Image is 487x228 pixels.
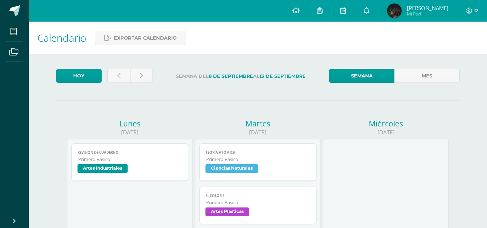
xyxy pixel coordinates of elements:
span: Primero Básico [206,156,310,162]
div: [DATE] [195,129,321,136]
a: Revisión de cuadernoPrimero BásicoArtes Industriales [71,143,189,181]
a: El color 2Primero BásicoArtes Plásticas [199,187,316,224]
span: Calendario [37,31,86,45]
strong: 8 de Septiembre [209,73,253,79]
span: Ciencias Naturales [205,164,258,173]
span: Primero Básico [78,156,182,162]
span: Revisión de cuaderno [78,150,182,155]
span: El color 2 [205,193,310,198]
div: [DATE] [67,129,193,136]
span: Mi Perfil [407,11,448,17]
img: f13c82fe5faf93508e0927b9e27c4f8b.png [387,4,402,18]
a: Teoría AtómicaPrimero BásicoCiencias Naturales [199,143,316,181]
a: Semana [329,69,394,83]
a: Mes [394,69,460,83]
strong: 13 de Septiembre [260,73,306,79]
span: Exportar calendario [114,31,177,45]
span: Teoría Atómica [205,150,310,155]
span: Artes Industriales [78,164,128,173]
div: [DATE] [323,129,449,136]
div: Martes [195,119,321,129]
span: [PERSON_NAME] [407,4,448,12]
span: Primero Básico [206,200,310,206]
label: Semana del al [159,69,323,84]
div: Lunes [67,119,193,129]
a: Hoy [56,69,102,83]
div: Miércoles [323,119,449,129]
span: Artes Plásticas [205,207,249,216]
a: Exportar calendario [95,31,186,45]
